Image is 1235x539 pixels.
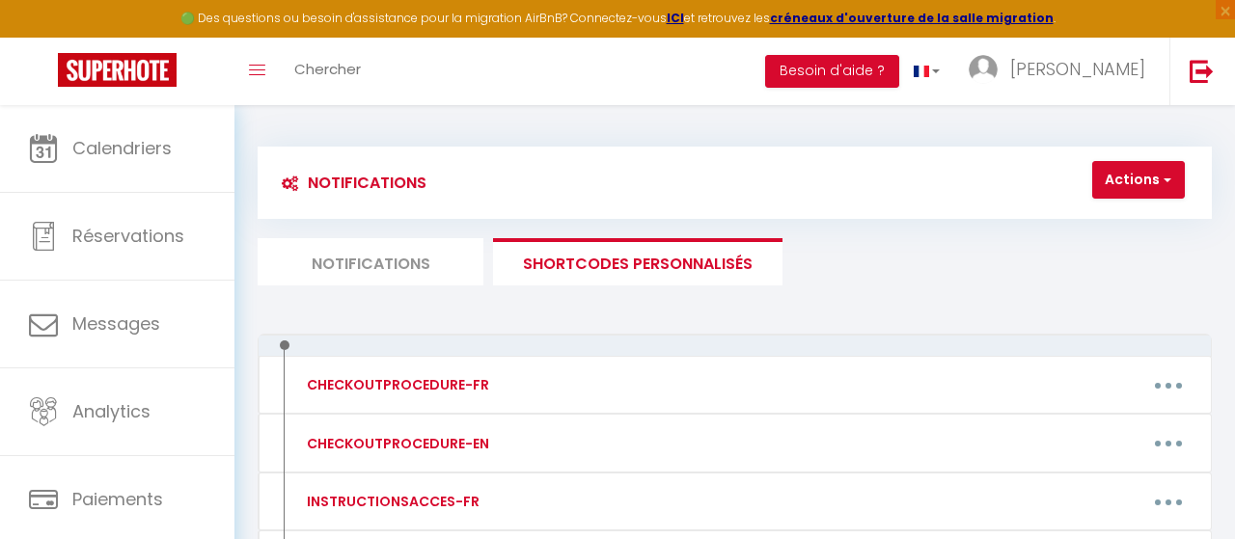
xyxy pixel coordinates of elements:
div: CHECKOUTPROCEDURE-FR [302,374,489,395]
span: Messages [72,311,160,336]
a: créneaux d'ouverture de la salle migration [770,10,1054,26]
span: Analytics [72,399,151,423]
div: CHECKOUTPROCEDURE-EN [302,433,489,454]
a: ICI [667,10,684,26]
span: Chercher [294,59,361,79]
img: ... [969,55,998,84]
span: Paiements [72,487,163,511]
li: Notifications [258,238,483,285]
img: logout [1190,59,1214,83]
div: INSTRUCTIONSACCES-FR [302,491,480,512]
a: Chercher [280,38,375,105]
li: SHORTCODES PERSONNALISÉS [493,238,782,285]
a: ... [PERSON_NAME] [954,38,1169,105]
span: [PERSON_NAME] [1010,57,1145,81]
img: Super Booking [58,53,177,87]
button: Besoin d'aide ? [765,55,899,88]
h3: Notifications [272,161,426,204]
span: Calendriers [72,136,172,160]
span: Réservations [72,224,184,248]
button: Actions [1092,161,1185,200]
